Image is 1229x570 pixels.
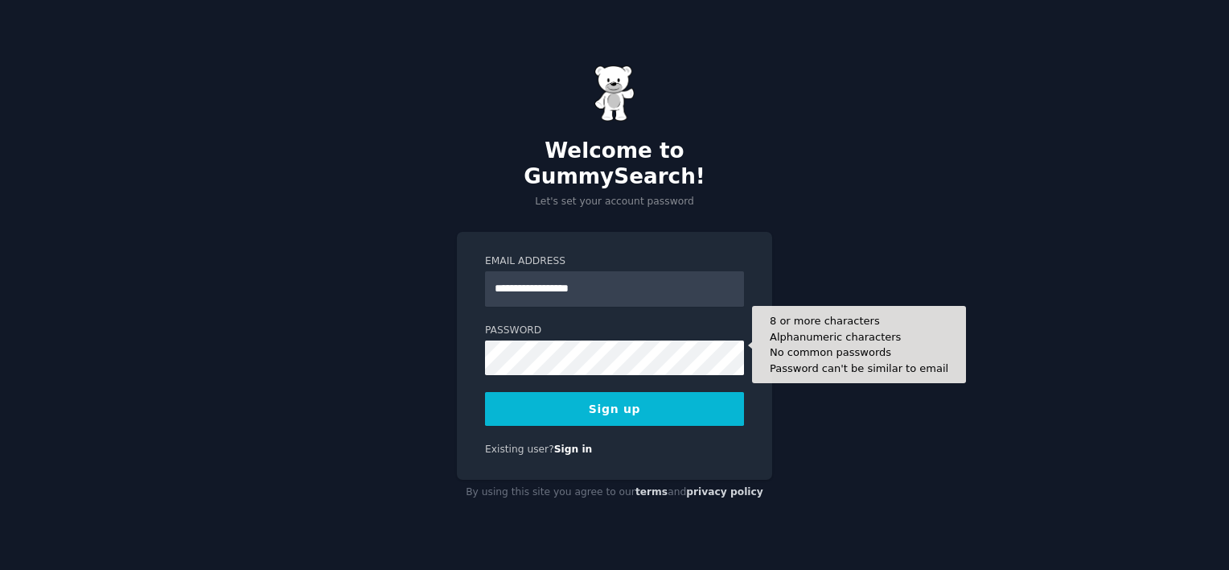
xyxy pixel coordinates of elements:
button: Sign up [485,392,744,426]
a: privacy policy [686,486,763,498]
label: Email Address [485,254,744,269]
a: Sign in [554,444,593,455]
span: Existing user? [485,444,554,455]
a: terms [635,486,668,498]
img: Gummy Bear [594,65,635,122]
h2: Welcome to GummySearch! [457,138,772,189]
label: Password [485,324,744,338]
p: Let's set your account password [457,195,772,209]
div: By using this site you agree to our and [457,480,772,506]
